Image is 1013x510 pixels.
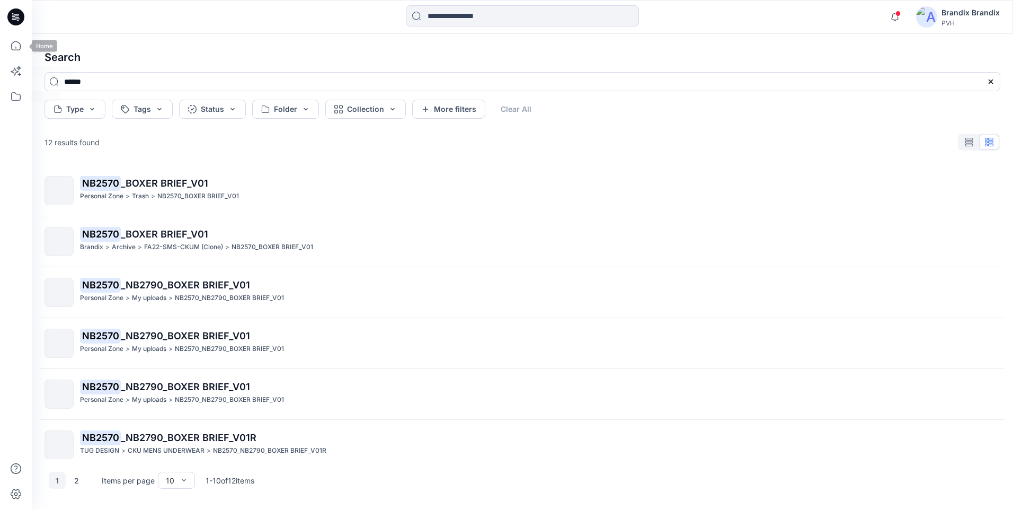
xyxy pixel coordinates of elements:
[80,293,123,304] p: Personal Zone
[168,394,173,406] p: >
[38,221,1007,262] a: NB2570_BOXER BRIEF_V01Brandix>Archive>FA22-SMS-CKUM (Clone)>NB2570_BOXER BRIEF_V01
[132,293,166,304] p: My uploads
[157,191,239,202] p: NB2570_BOXER BRIEF_V01
[121,432,256,443] span: _NB2790_BOXER BRIEF_V01R
[38,170,1007,212] a: NB2570_BOXER BRIEF_V01Personal Zone>Trash>NB2570_BOXER BRIEF_V01
[151,191,155,202] p: >
[225,242,229,253] p: >
[36,42,1009,72] h4: Search
[38,322,1007,364] a: NB2570_NB2790_BOXER BRIEF_V01Personal Zone>My uploads>NB2570_NB2790_BOXER BRIEF_V01
[80,175,121,190] mark: NB2570
[80,379,121,394] mark: NB2570
[80,445,119,456] p: TUG DESIGN
[45,100,105,119] button: Type
[121,330,250,341] span: _NB2790_BOXER BRIEF_V01
[121,228,208,240] span: _BOXER BRIEF_V01
[45,137,100,148] p: 12 results found
[132,344,166,355] p: My uploads
[179,100,246,119] button: Status
[144,242,223,253] p: FA22-SMS-CKUM (Clone)
[941,19,1000,27] div: PVH
[80,394,123,406] p: Personal Zone
[138,242,142,253] p: >
[252,100,319,119] button: Folder
[80,226,121,241] mark: NB2570
[80,344,123,355] p: Personal Zone
[49,472,66,489] button: 1
[168,344,173,355] p: >
[175,344,284,355] p: NB2570_NB2790_BOXER BRIEF_V01
[126,344,130,355] p: >
[207,445,211,456] p: >
[38,271,1007,313] a: NB2570_NB2790_BOXER BRIEF_V01Personal Zone>My uploads>NB2570_NB2790_BOXER BRIEF_V01
[80,328,121,343] mark: NB2570
[132,394,166,406] p: My uploads
[175,293,284,304] p: NB2570_NB2790_BOXER BRIEF_V01
[166,475,174,486] div: 10
[121,445,126,456] p: >
[38,373,1007,415] a: NB2570_NB2790_BOXER BRIEF_V01Personal Zone>My uploads>NB2570_NB2790_BOXER BRIEF_V01
[102,475,155,486] p: Items per page
[941,6,1000,19] div: Brandix Brandix
[916,6,937,28] img: avatar
[412,100,485,119] button: More filters
[126,293,130,304] p: >
[80,277,121,292] mark: NB2570
[112,242,136,253] p: Archive
[105,242,110,253] p: >
[126,191,130,202] p: >
[121,381,250,392] span: _NB2790_BOXER BRIEF_V01
[112,100,173,119] button: Tags
[80,430,121,445] mark: NB2570
[38,424,1007,466] a: NB2570_NB2790_BOXER BRIEF_V01RTUG DESIGN>CKU MENS UNDERWEAR>NB2570_NB2790_BOXER BRIEF_V01R
[128,445,205,456] p: CKU MENS UNDERWEAR
[175,394,284,406] p: NB2570_NB2790_BOXER BRIEF_V01
[206,475,254,486] p: 1 - 10 of 12 items
[121,279,250,291] span: _NB2790_BOXER BRIEF_V01
[80,191,123,202] p: Personal Zone
[80,242,103,253] p: Brandix
[213,445,326,456] p: NB2570_NB2790_BOXER BRIEF_V01R
[232,242,313,253] p: NB2570_BOXER BRIEF_V01
[121,178,208,189] span: _BOXER BRIEF_V01
[325,100,406,119] button: Collection
[132,191,149,202] p: Trash
[168,293,173,304] p: >
[126,394,130,406] p: >
[68,472,85,489] button: 2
